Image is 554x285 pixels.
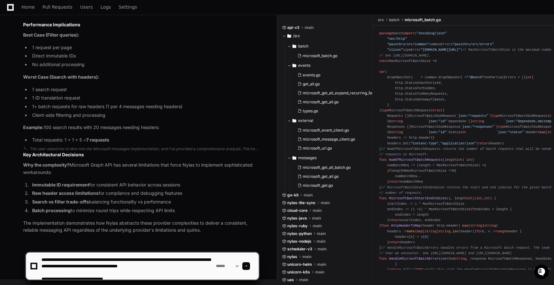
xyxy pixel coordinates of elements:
[389,196,447,200] span: MicrosoftBatchStartEndIndices
[287,116,373,126] button: external
[30,61,259,68] li: No additional processing
[470,224,482,228] span: string
[30,198,259,206] li: balancing functionality vs performance
[287,200,316,205] span: nylas-lite-sync
[32,208,71,213] strong: Batch processing
[6,6,19,19] img: PlayerZero
[30,207,259,214] li: to minimize round trips while respecting API limits
[295,135,369,144] button: microsoft_message_client.go
[287,208,308,213] span: cloud-core
[381,224,389,228] span: func
[30,136,259,144] li: Total requests: 1 + 1 + 5 =
[23,151,259,158] h2: Key Architectural Decisions
[282,31,368,41] button: /src
[109,50,117,57] button: Start new chat
[460,130,466,134] span: int
[421,224,460,228] span: (header http.Header)
[421,48,460,52] span: "[DOMAIN_NAME][URL]"
[287,193,299,198] span: go-kit
[287,223,308,229] span: nylas-ruby
[303,183,333,188] span: microsoft_get.go
[298,155,317,160] span: messages
[22,54,81,59] div: We're available if you need us!
[312,216,321,221] span: main
[452,42,494,46] span: "passthru/src/errors"
[456,158,462,162] span: int
[317,231,326,236] span: main
[389,240,401,244] span: return
[470,207,474,211] span: if
[379,31,393,35] span: package
[379,196,387,200] span: func
[419,207,421,211] span: 1
[498,125,506,129] span: type
[496,229,506,233] span: range
[298,44,308,49] span: batch
[417,31,446,35] span: "encoding/json"
[389,218,401,222] span: return
[391,130,403,134] span: string
[23,32,79,38] strong: Best Case (Filter queries):
[462,224,468,228] span: map
[287,41,373,51] button: batch
[391,119,403,123] span: string
[379,59,389,63] span: const
[303,174,339,179] span: microsoft_get_all.go
[476,229,482,233] span: for
[391,224,421,228] span: HttpHeaderToMap
[30,112,259,119] li: Client-side filtering and processing
[303,91,383,96] span: microsoft_get_all_expand_recurring_false.go
[446,196,474,200] span: (i, length )
[303,128,349,133] span: microsoft_event_client.go
[23,125,44,130] strong: Example:
[405,17,441,22] span: microsoft_batch.go
[303,99,339,105] span: microsoft_get_all.go
[292,154,296,162] svg: Directory
[435,59,437,63] span: 4
[378,17,384,22] span: src
[441,142,476,145] span: "application/json"
[389,17,399,22] span: batch
[321,200,330,205] span: main
[496,130,526,134] span: `json:"status"`
[303,137,355,142] span: microsoft_message_client.go
[381,108,389,112] span: type
[425,235,427,239] span: 0
[295,89,374,98] button: microsoft_get_all_expand_recurring_false.go
[23,162,69,168] strong: Why the complexity?
[101,5,111,9] span: Logs
[379,70,385,74] span: var
[292,42,296,50] svg: Directory
[30,52,259,60] li: Direct immutable IDs
[478,142,490,145] span: return
[452,169,454,173] span: 0
[295,126,369,135] button: microsoft_event_client.go
[295,163,369,172] button: microsoft_get_all_batch.go
[460,125,496,129] span: `json:"responses"`
[389,180,401,184] span: return
[379,152,429,156] span: // requests to Microsoft.
[407,229,415,233] span: make
[295,71,374,80] button: events.go
[64,67,78,72] span: Pylon
[293,33,300,39] span: /src
[295,144,369,153] button: microsoft_url.go
[30,86,259,93] li: 1 search request
[492,114,500,118] span: type
[389,158,442,162] span: NumOfMicrosoftBatchRequests
[30,146,259,151] div: The user asked me to dive into the Microsoft messages implementation, and I've provided a compreh...
[32,182,89,187] strong: Immutable ID requirement
[303,82,320,87] span: get_all.go
[292,117,296,125] svg: Directory
[80,5,93,9] span: Users
[23,220,259,234] p: The implementation demonstrates how Nylas abstracts these provider complexities to deliver a cons...
[533,264,551,281] iframe: Open customer support
[287,216,307,221] span: nylas-java
[295,181,369,190] button: microsoft_get.go
[379,54,431,57] span: // See [URL][DOMAIN_NAME].
[379,158,387,162] span: func
[32,199,89,204] strong: Search vs filter trade-offs
[287,32,291,40] svg: Directory
[484,224,496,228] span: string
